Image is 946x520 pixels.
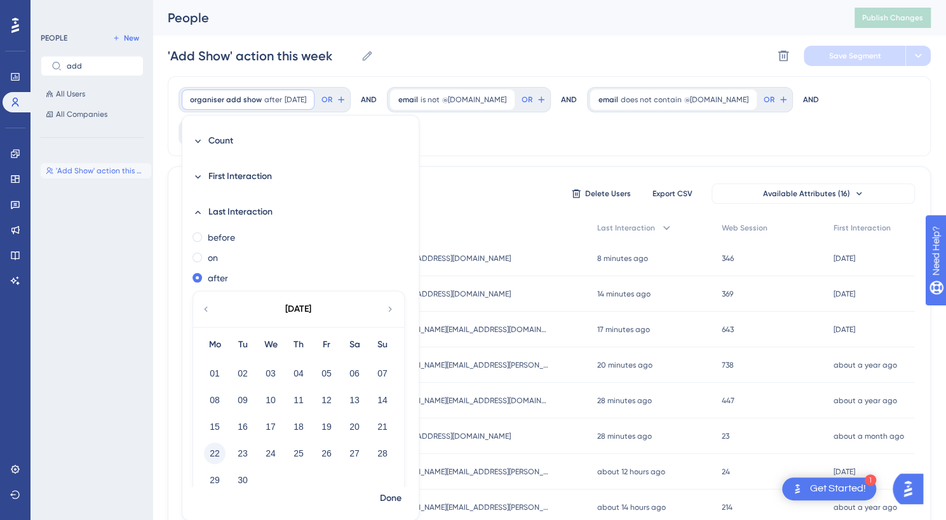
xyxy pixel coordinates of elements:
[320,90,348,110] button: OR
[804,46,905,66] button: Save Segment
[372,389,393,411] button: 14
[67,62,133,70] input: Search
[344,389,365,411] button: 13
[232,416,253,437] button: 16
[597,325,650,334] time: 17 minutes ago
[722,324,734,335] span: 643
[810,482,866,496] div: Get Started!
[829,51,881,61] span: Save Segment
[321,95,332,105] span: OR
[372,363,393,384] button: 07
[208,133,233,149] span: Count
[722,223,767,233] span: Web Session
[380,491,402,506] span: Done
[193,126,403,156] button: Count
[855,8,931,28] button: Publish Changes
[313,337,341,352] div: Fr
[208,250,218,265] label: on
[168,47,356,65] input: Segment Name
[390,502,549,512] span: [PERSON_NAME][EMAIL_ADDRESS][PERSON_NAME][DOMAIN_NAME]
[722,253,734,263] span: 346
[722,289,733,299] span: 369
[597,361,652,370] time: 20 minutes ago
[257,337,285,352] div: We
[41,33,67,43] div: PEOPLE
[208,204,273,220] span: Last Interaction
[232,469,253,491] button: 30
[260,443,281,464] button: 24
[190,95,262,105] span: organiser add show
[316,416,337,437] button: 19
[597,396,652,405] time: 28 minutes ago
[288,363,309,384] button: 04
[834,325,855,334] time: [DATE]
[712,183,915,204] button: Available Attributes (16)
[361,87,377,112] div: AND
[834,396,897,405] time: about a year ago
[193,161,403,192] button: First Interaction
[865,474,876,486] div: 1
[232,443,253,464] button: 23
[834,467,855,476] time: [DATE]
[41,86,144,102] button: All Users
[522,95,532,105] span: OR
[201,337,229,352] div: Mo
[41,107,144,122] button: All Companies
[834,254,855,263] time: [DATE]
[168,9,823,27] div: People
[285,337,313,352] div: Th
[179,120,242,145] button: Filter
[204,389,226,411] button: 08
[421,95,440,105] span: is not
[621,95,682,105] span: does not contain
[597,503,666,512] time: about 14 hours ago
[288,389,309,411] button: 11
[834,290,855,298] time: [DATE]
[722,431,729,441] span: 23
[585,189,631,199] span: Delete Users
[834,432,904,441] time: about a month ago
[208,230,235,245] label: before
[764,95,774,105] span: OR
[762,90,790,110] button: OR
[204,469,226,491] button: 29
[204,363,226,384] button: 01
[193,197,403,227] button: Last Interaction
[341,337,368,352] div: Sa
[316,443,337,464] button: 26
[56,109,107,119] span: All Companies
[41,163,151,178] button: 'Add Show' action this week
[204,443,226,464] button: 22
[390,289,511,299] span: [EMAIL_ADDRESS][DOMAIN_NAME]
[597,467,665,476] time: about 12 hours ago
[108,30,144,46] button: New
[390,431,511,441] span: [EMAIL_ADDRESS][DOMAIN_NAME]
[597,290,651,298] time: 14 minutes ago
[722,502,733,512] span: 214
[260,389,281,411] button: 10
[372,416,393,437] button: 21
[569,183,633,204] button: Delete Users
[597,254,648,263] time: 8 minutes ago
[640,183,704,204] button: Export CSV
[372,443,393,464] button: 28
[316,389,337,411] button: 12
[285,302,311,317] div: [DATE]
[390,360,549,370] span: [PERSON_NAME][EMAIL_ADDRESS][PERSON_NAME][DOMAIN_NAME]
[561,87,577,112] div: AND
[56,166,146,176] span: 'Add Show' action this week
[803,87,819,112] div: AND
[390,467,549,477] span: [PERSON_NAME][EMAIL_ADDRESS][PERSON_NAME][DOMAIN_NAME]
[285,95,306,105] span: [DATE]
[893,470,931,508] iframe: UserGuiding AI Assistant Launcher
[722,467,730,477] span: 24
[344,416,365,437] button: 20
[124,33,139,43] span: New
[368,337,396,352] div: Su
[597,432,652,441] time: 28 minutes ago
[520,90,548,110] button: OR
[763,189,850,199] span: Available Attributes (16)
[722,360,734,370] span: 738
[834,361,897,370] time: about a year ago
